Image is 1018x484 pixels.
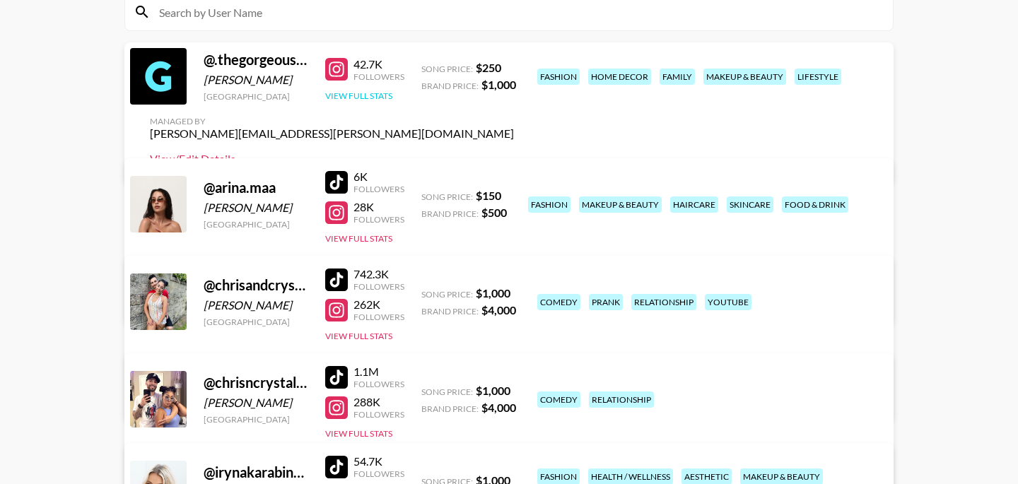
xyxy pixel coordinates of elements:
[670,196,718,213] div: haircare
[528,196,571,213] div: fashion
[703,69,786,85] div: makeup & beauty
[353,267,404,281] div: 742.3K
[325,233,392,244] button: View Full Stats
[481,206,507,219] strong: $ 500
[353,468,404,479] div: Followers
[353,365,404,379] div: 1.1M
[421,208,479,219] span: Brand Price:
[204,51,308,69] div: @ .thegorgeousdoll
[204,396,308,410] div: [PERSON_NAME]
[325,90,392,101] button: View Full Stats
[204,219,308,230] div: [GEOGRAPHIC_DATA]
[325,331,392,341] button: View Full Stats
[353,71,404,82] div: Followers
[421,81,479,91] span: Brand Price:
[353,184,404,194] div: Followers
[421,386,473,397] span: Song Price:
[421,64,473,74] span: Song Price:
[727,196,773,213] div: skincare
[782,196,848,213] div: food & drink
[421,306,479,317] span: Brand Price:
[537,391,580,408] div: comedy
[353,312,404,322] div: Followers
[204,276,308,294] div: @ chrisandcrystal1
[476,384,510,397] strong: $ 1,000
[204,91,308,102] div: [GEOGRAPHIC_DATA]
[353,379,404,389] div: Followers
[204,464,308,481] div: @ irynakarabinovych
[353,214,404,225] div: Followers
[476,61,501,74] strong: $ 250
[353,454,404,468] div: 54.7K
[421,403,479,414] span: Brand Price:
[353,409,404,420] div: Followers
[476,286,510,300] strong: $ 1,000
[481,303,516,317] strong: $ 4,000
[204,73,308,87] div: [PERSON_NAME]
[204,201,308,215] div: [PERSON_NAME]
[353,57,404,71] div: 42.7K
[481,78,516,91] strong: $ 1,000
[204,298,308,312] div: [PERSON_NAME]
[353,200,404,214] div: 28K
[150,116,514,126] div: Managed By
[795,69,841,85] div: lifestyle
[589,391,654,408] div: relationship
[631,294,696,310] div: relationship
[481,401,516,414] strong: $ 4,000
[353,395,404,409] div: 288K
[705,294,751,310] div: youtube
[204,414,308,425] div: [GEOGRAPHIC_DATA]
[476,189,501,202] strong: $ 150
[150,152,514,166] a: View/Edit Details
[589,294,623,310] div: prank
[660,69,695,85] div: family
[325,428,392,439] button: View Full Stats
[421,289,473,300] span: Song Price:
[353,170,404,184] div: 6K
[421,191,473,202] span: Song Price:
[579,196,662,213] div: makeup & beauty
[204,179,308,196] div: @ arina.maa
[537,294,580,310] div: comedy
[353,281,404,292] div: Followers
[353,297,404,312] div: 262K
[588,69,651,85] div: home decor
[151,1,884,23] input: Search by User Name
[150,126,514,141] div: [PERSON_NAME][EMAIL_ADDRESS][PERSON_NAME][DOMAIN_NAME]
[537,69,580,85] div: fashion
[204,317,308,327] div: [GEOGRAPHIC_DATA]
[204,374,308,391] div: @ chrisncrystal14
